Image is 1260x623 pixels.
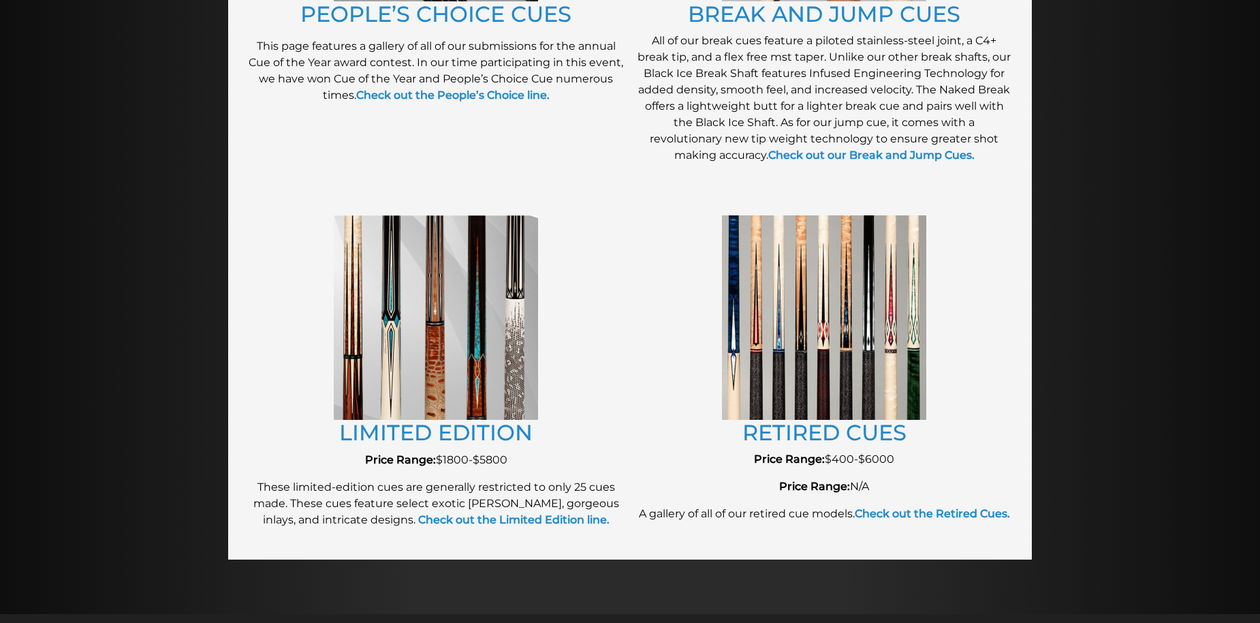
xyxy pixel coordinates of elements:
strong: Price Range: [754,453,825,466]
strong: Check out the Limited Edition line. [418,513,610,526]
strong: Price Range: [779,480,850,493]
a: RETIRED CUES [742,419,907,446]
p: These limited-edition cues are generally restricted to only 25 cues made. These cues feature sele... [249,479,623,528]
p: A gallery of all of our retired cue models. [637,506,1011,522]
a: BREAK AND JUMP CUES [688,1,960,27]
a: Check out the People’s Choice line. [356,89,550,102]
a: Check out the Limited Edition line. [415,513,610,526]
p: This page features a gallery of all of our submissions for the annual Cue of the Year award conte... [249,38,623,104]
p: N/A [637,478,1011,495]
a: Check out our Break and Jump Cues. [768,149,975,162]
a: LIMITED EDITION [339,419,533,446]
a: PEOPLE’S CHOICE CUES [300,1,571,27]
p: All of our break cues feature a piloted stainless-steel joint, a C4+ break tip, and a flex free m... [637,33,1011,164]
a: Check out the Retired Cues. [855,507,1010,520]
p: $1800-$5800 [249,452,623,468]
p: $400-$6000 [637,451,1011,468]
strong: Price Range: [365,453,436,466]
